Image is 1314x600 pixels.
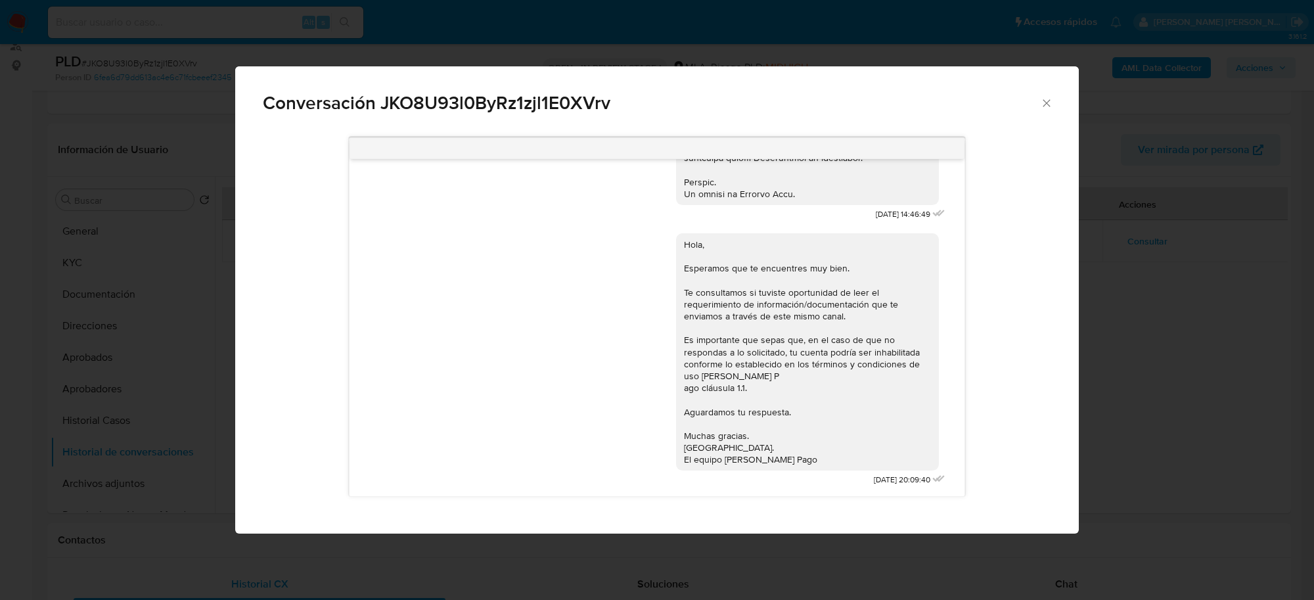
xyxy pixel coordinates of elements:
[235,66,1079,534] div: Comunicación
[876,209,930,220] span: [DATE] 14:46:49
[874,474,930,486] span: [DATE] 20:09:40
[263,94,1040,112] span: Conversación JKO8U93l0ByRz1zjl1E0XVrv
[684,239,931,466] div: Hola, Esperamos que te encuentres muy bien. Te consultamos si tuviste oportunidad de leer el requ...
[1040,97,1052,108] button: Cerrar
